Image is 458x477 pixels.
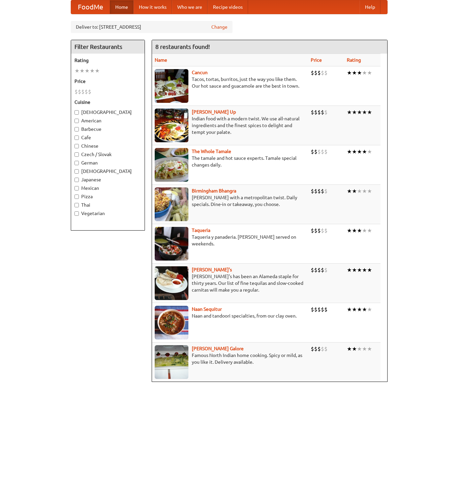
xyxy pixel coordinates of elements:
[347,306,352,313] li: ★
[74,88,78,95] li: $
[324,109,328,116] li: $
[74,210,141,217] label: Vegetarian
[367,187,372,195] li: ★
[360,0,380,14] a: Help
[74,159,141,166] label: German
[367,227,372,234] li: ★
[324,266,328,274] li: $
[357,227,362,234] li: ★
[155,273,305,293] p: [PERSON_NAME]'s has been an Alameda staple for thirty years. Our list of fine tequilas and slow-c...
[172,0,208,14] a: Who we are
[362,69,367,77] li: ★
[362,148,367,155] li: ★
[317,187,321,195] li: $
[314,187,317,195] li: $
[352,148,357,155] li: ★
[71,40,145,54] h4: Filter Restaurants
[74,186,79,190] input: Mexican
[314,148,317,155] li: $
[311,227,314,234] li: $
[74,211,79,216] input: Vegetarian
[314,109,317,116] li: $
[74,110,79,115] input: [DEMOGRAPHIC_DATA]
[74,136,79,140] input: Cafe
[74,109,141,116] label: [DEMOGRAPHIC_DATA]
[347,266,352,274] li: ★
[362,109,367,116] li: ★
[71,21,233,33] div: Deliver to: [STREET_ADDRESS]
[314,69,317,77] li: $
[74,126,141,132] label: Barbecue
[317,266,321,274] li: $
[321,266,324,274] li: $
[311,187,314,195] li: $
[133,0,172,14] a: How it works
[357,266,362,274] li: ★
[74,152,79,157] input: Czech / Slovak
[352,345,357,353] li: ★
[192,70,208,75] a: Cancun
[211,24,227,30] a: Change
[321,345,324,353] li: $
[321,227,324,234] li: $
[155,148,188,182] img: wholetamale.jpg
[74,117,141,124] label: American
[362,306,367,313] li: ★
[155,69,188,103] img: cancun.jpg
[317,345,321,353] li: $
[192,346,244,351] a: [PERSON_NAME] Galore
[74,176,141,183] label: Japanese
[357,148,362,155] li: ★
[192,306,222,312] a: Naan Sequitur
[78,88,81,95] li: $
[74,143,141,149] label: Chinese
[324,227,328,234] li: $
[74,57,141,64] h5: Rating
[357,187,362,195] li: ★
[155,43,210,50] ng-pluralize: 8 restaurants found!
[74,144,79,148] input: Chinese
[74,161,79,165] input: German
[324,69,328,77] li: $
[311,306,314,313] li: $
[192,228,210,233] b: Taqueria
[314,345,317,353] li: $
[74,195,79,199] input: Pizza
[74,193,141,200] label: Pizza
[74,202,141,208] label: Thai
[85,67,90,74] li: ★
[352,109,357,116] li: ★
[367,345,372,353] li: ★
[155,109,188,142] img: curryup.jpg
[74,168,141,175] label: [DEMOGRAPHIC_DATA]
[74,119,79,123] input: American
[155,306,188,339] img: naansequitur.jpg
[192,267,232,272] b: [PERSON_NAME]'s
[321,148,324,155] li: $
[74,169,79,174] input: [DEMOGRAPHIC_DATA]
[155,155,305,168] p: The tamale and hot sauce experts. Tamale special changes daily.
[321,109,324,116] li: $
[192,188,236,193] b: Birmingham Bhangra
[317,148,321,155] li: $
[347,227,352,234] li: ★
[155,227,188,261] img: taqueria.jpg
[362,345,367,353] li: ★
[155,266,188,300] img: pedros.jpg
[352,266,357,274] li: ★
[311,148,314,155] li: $
[362,227,367,234] li: ★
[192,149,231,154] a: The Whole Tamale
[74,67,80,74] li: ★
[155,115,305,136] p: Indian food with a modern twist. We use all-natural ingredients and the finest spices to delight ...
[155,57,167,63] a: Name
[357,306,362,313] li: ★
[314,266,317,274] li: $
[74,151,141,158] label: Czech / Slovak
[321,306,324,313] li: $
[74,127,79,131] input: Barbecue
